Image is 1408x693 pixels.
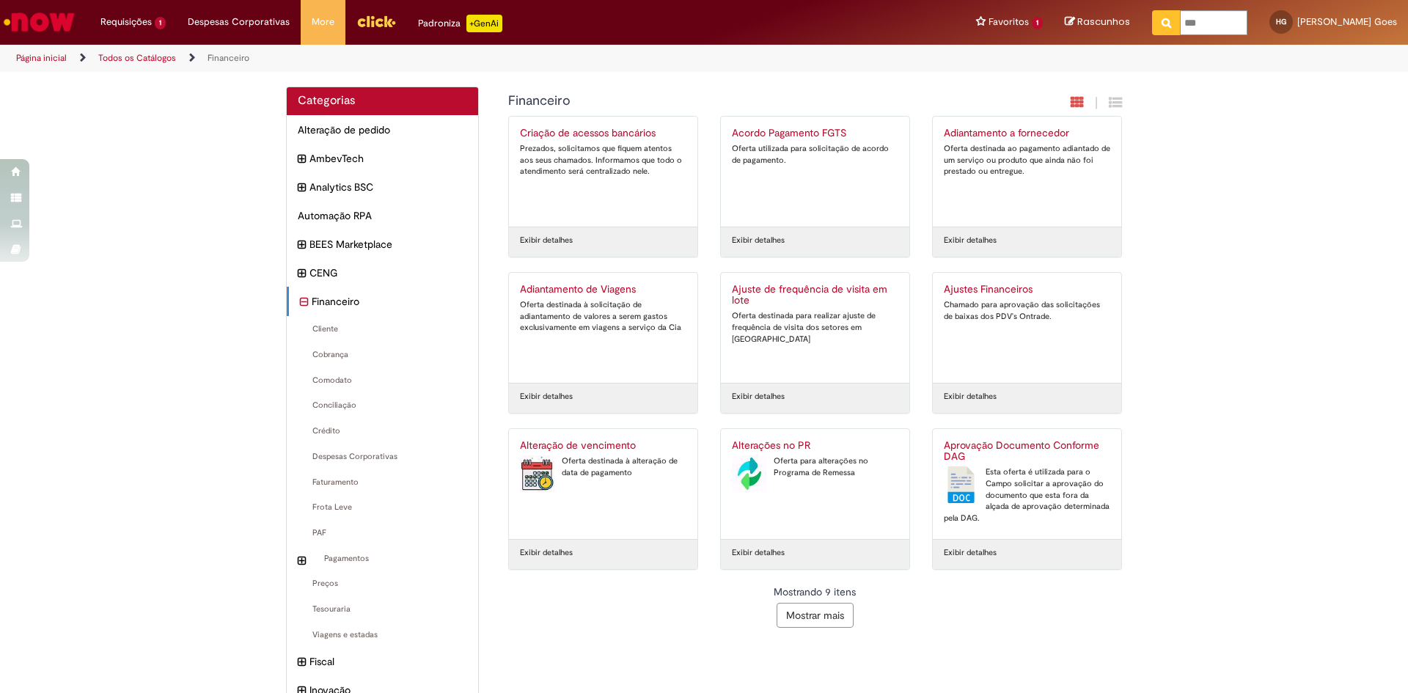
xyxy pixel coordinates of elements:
[300,294,308,310] i: recolher categoria Financeiro
[298,349,467,361] span: Cobrança
[298,180,306,196] i: expandir categoria Analytics BSC
[944,466,1110,524] div: Esta oferta é utilizada para o Campo solicitar a aprovação do documento que esta fora da alçada d...
[287,647,478,676] div: expandir categoria Fiscal Fiscal
[298,553,306,569] i: expandir categoria Pagamentos
[732,547,785,559] a: Exibir detalhes
[732,391,785,403] a: Exibir detalhes
[418,15,502,32] div: Padroniza
[287,546,478,572] div: expandir categoria Pagamentos Pagamentos
[933,273,1121,383] a: Ajustes Financeiros Chamado para aprovação das solicitações de baixas dos PDV's Ontrade.
[944,284,1110,296] h2: Ajustes Financeiros
[287,201,478,230] div: Automação RPA
[520,455,554,492] img: Alteração de vencimento
[287,622,478,648] div: Viagens e estadas
[298,578,467,590] span: Preços
[298,502,467,513] span: Frota Leve
[287,316,478,342] div: Cliente
[732,284,898,307] h2: Ajuste de frequência de visita em lote
[732,455,766,492] img: Alterações no PR
[287,258,478,287] div: expandir categoria CENG CENG
[1297,15,1397,28] span: [PERSON_NAME] Goes
[721,117,909,227] a: Acordo Pagamento FGTS Oferta utilizada para solicitação de acordo de pagamento.
[287,418,478,444] div: Crédito
[732,143,898,166] div: Oferta utilizada para solicitação de acordo de pagamento.
[309,237,467,252] span: BEES Marketplace
[944,299,1110,322] div: Chamado para aprovação das solicitações de baixas dos PDV's Ontrade.
[309,151,467,166] span: AmbevTech
[298,604,467,615] span: Tesouraria
[1077,15,1130,29] span: Rascunhos
[520,547,573,559] a: Exibir detalhes
[287,494,478,521] div: Frota Leve
[188,15,290,29] span: Despesas Corporativas
[287,392,478,419] div: Conciliação
[155,17,166,29] span: 1
[509,273,697,383] a: Adiantamento de Viagens Oferta destinada à solicitação de adiantamento de valores a serem gastos ...
[933,429,1121,539] a: Aprovação Documento Conforme DAG Aprovação Documento Conforme DAG Esta oferta é utilizada para o ...
[944,235,997,246] a: Exibir detalhes
[1071,95,1084,109] i: Exibição em cartão
[466,15,502,32] p: +GenAi
[312,15,334,29] span: More
[989,15,1029,29] span: Favoritos
[287,316,478,648] ul: Financeiro subcategorias
[777,603,854,628] button: Mostrar mais
[298,477,467,488] span: Faturamento
[287,444,478,470] div: Despesas Corporativas
[944,547,997,559] a: Exibir detalhes
[508,94,964,109] h1: {"description":null,"title":"Financeiro"} Categoria
[944,391,997,403] a: Exibir detalhes
[1152,10,1181,35] button: Pesquisar
[732,310,898,345] div: Oferta destinada para realizar ajuste de frequência de visita dos setores em [GEOGRAPHIC_DATA]
[208,52,249,64] a: Financeiro
[309,180,467,194] span: Analytics BSC
[1109,95,1122,109] i: Exibição de grade
[721,429,909,539] a: Alterações no PR Alterações no PR Oferta para alterações no Programa de Remessa
[287,367,478,394] div: Comodato
[944,466,978,503] img: Aprovação Documento Conforme DAG
[287,115,478,144] div: Alteração de pedido
[309,553,467,565] span: Pagamentos
[298,151,306,167] i: expandir categoria AmbevTech
[520,143,686,177] div: Prezados, solicitamos que fiquem atentos aos seus chamados. Informamos que todo o atendimento ser...
[312,294,467,309] span: Financeiro
[1276,17,1286,26] span: HG
[933,117,1121,227] a: Adiantamento a fornecedor Oferta destinada ao pagamento adiantado de um serviço ou produto que ai...
[287,230,478,259] div: expandir categoria BEES Marketplace BEES Marketplace
[287,287,478,316] div: recolher categoria Financeiro Financeiro
[98,52,176,64] a: Todos os Catálogos
[298,323,467,335] span: Cliente
[298,375,467,386] span: Comodato
[298,95,467,108] h2: Categorias
[520,299,686,334] div: Oferta destinada à solicitação de adiantamento de valores a serem gastos exclusivamente em viagen...
[16,52,67,64] a: Página inicial
[356,10,396,32] img: click_logo_yellow_360x200.png
[298,629,467,641] span: Viagens e estadas
[11,45,928,72] ul: Trilhas de página
[944,143,1110,177] div: Oferta destinada ao pagamento adiantado de um serviço ou produto que ainda não foi prestado ou en...
[508,584,1123,599] div: Mostrando 9 itens
[298,122,467,137] span: Alteração de pedido
[944,128,1110,139] h2: Adiantamento a fornecedor
[298,237,306,253] i: expandir categoria BEES Marketplace
[520,235,573,246] a: Exibir detalhes
[287,571,478,597] div: Preços
[1,7,77,37] img: ServiceNow
[298,265,306,282] i: expandir categoria CENG
[287,520,478,546] div: PAF
[309,654,467,669] span: Fiscal
[298,527,467,539] span: PAF
[732,440,898,452] h2: Alterações no PR
[287,172,478,202] div: expandir categoria Analytics BSC Analytics BSC
[721,273,909,383] a: Ajuste de frequência de visita em lote Oferta destinada para realizar ajuste de frequência de vis...
[732,235,785,246] a: Exibir detalhes
[298,400,467,411] span: Conciliação
[1065,15,1130,29] a: Rascunhos
[520,284,686,296] h2: Adiantamento de Viagens
[309,265,467,280] span: CENG
[520,391,573,403] a: Exibir detalhes
[287,596,478,623] div: Tesouraria
[732,128,898,139] h2: Acordo Pagamento FGTS
[1095,95,1098,111] span: |
[298,208,467,223] span: Automação RPA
